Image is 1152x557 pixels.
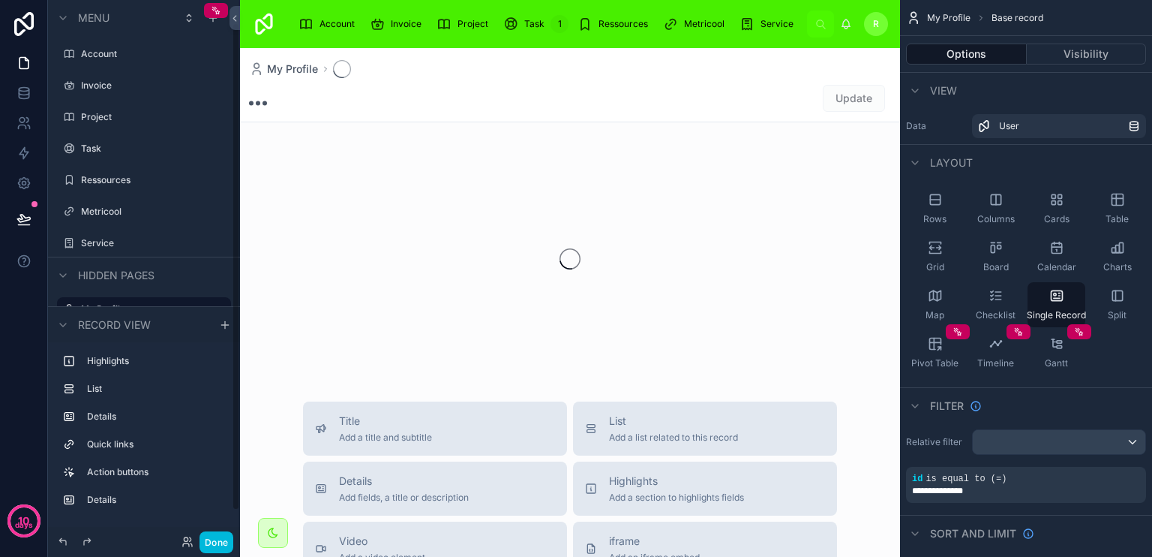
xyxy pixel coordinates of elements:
button: Single Record [1027,282,1085,327]
span: Menu [78,11,109,26]
a: Project [432,11,499,38]
label: Data [906,120,966,132]
span: Map [925,309,944,321]
a: Invoice [365,11,432,38]
p: days [15,519,33,531]
button: Calendar [1027,234,1085,279]
label: Service [81,237,222,249]
span: My Profile [267,62,318,77]
label: Project [81,111,222,123]
span: Hidden pages [78,268,154,283]
span: Invoice [391,18,421,30]
div: scrollable content [48,342,240,527]
a: Account [294,11,365,38]
button: Done [199,531,233,553]
span: Record view [78,318,151,333]
button: Columns [967,186,1024,231]
span: is equal to (=) [925,474,1006,484]
label: Action buttons [87,466,219,478]
button: Timeline [967,330,1024,375]
label: My Profile [81,303,222,315]
span: Calendar [1037,261,1076,273]
span: Charts [1103,261,1132,273]
label: Details [87,494,219,506]
span: Account [319,18,355,30]
span: Board [983,261,1009,273]
a: My Profile [249,62,318,77]
span: Table [1105,213,1129,225]
span: Metricool [684,18,724,30]
label: Task [81,143,222,155]
button: Rows [906,186,964,231]
label: Details [87,411,219,423]
label: Quick links [87,438,219,450]
span: Checklist [976,309,1015,321]
label: Relative filter [906,436,966,448]
a: User [972,114,1146,138]
button: Pivot Table [906,330,964,375]
span: Gantt [1045,357,1068,369]
span: id [912,474,922,484]
span: Split [1108,309,1126,321]
button: Gantt [1027,330,1085,375]
button: Map [906,282,964,327]
div: scrollable content [288,8,807,41]
span: Project [457,18,488,30]
a: Task1 [499,11,573,38]
div: 1 [550,15,568,33]
span: User [999,120,1019,132]
button: Options [906,44,1027,65]
span: Pivot Table [911,357,958,369]
button: Grid [906,234,964,279]
span: Rows [923,213,946,225]
button: Cards [1027,186,1085,231]
span: Base record [991,12,1043,24]
span: r [873,18,879,30]
span: Single Record [1027,309,1086,321]
span: Sort And Limit [930,526,1016,541]
img: App logo [252,12,276,36]
span: Ressources [598,18,648,30]
button: Table [1088,186,1146,231]
a: Service [735,11,804,38]
span: Timeline [977,357,1014,369]
span: Task [524,18,544,30]
span: Grid [926,261,944,273]
span: Layout [930,155,973,170]
button: Checklist [967,282,1024,327]
p: 10 [18,513,29,528]
button: Split [1088,282,1146,327]
label: Highlights [87,355,219,367]
label: Invoice [81,80,222,92]
button: Board [967,234,1024,279]
span: My Profile [927,12,970,24]
span: Columns [977,213,1015,225]
span: View [930,83,957,98]
span: Filter [930,399,964,414]
span: Service [760,18,793,30]
label: Ressources [81,174,222,186]
span: Cards [1044,213,1069,225]
label: Account [81,48,222,60]
label: List [87,383,219,395]
a: Ressources [573,11,658,38]
button: Visibility [1027,44,1147,65]
label: Metricool [81,206,222,218]
button: Charts [1088,234,1146,279]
